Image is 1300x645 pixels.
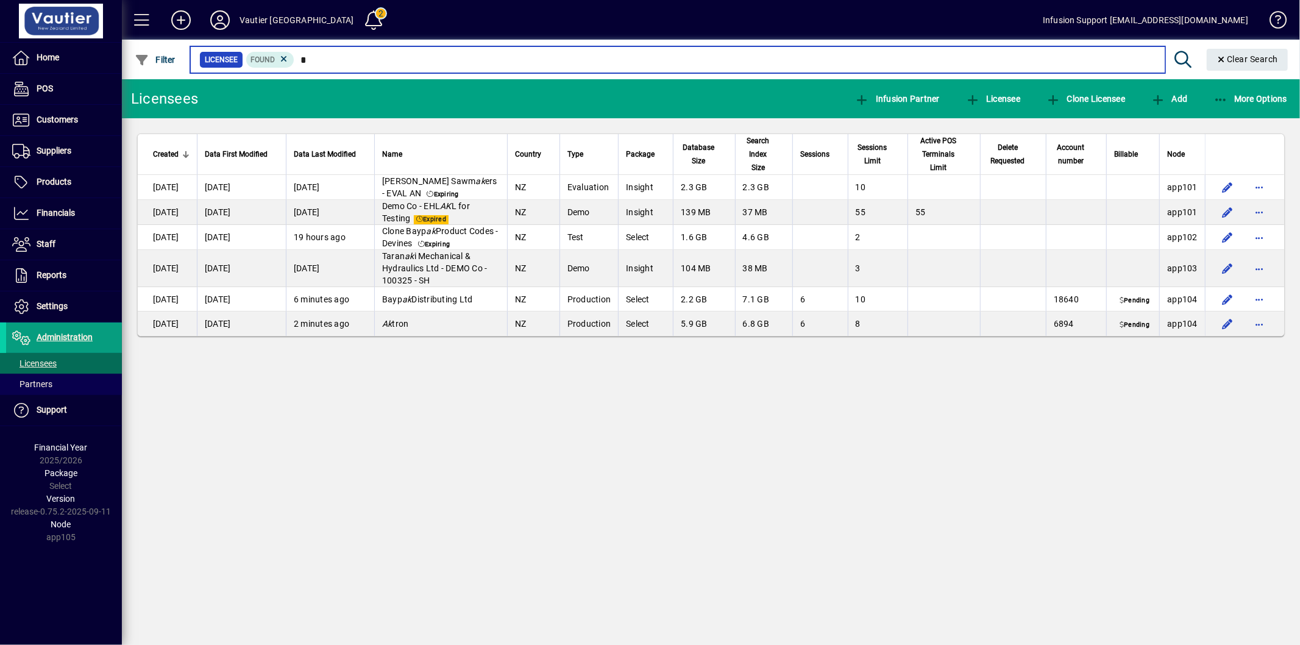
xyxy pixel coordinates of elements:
[1046,312,1106,336] td: 6894
[1167,148,1198,161] div: Node
[197,250,286,287] td: [DATE]
[382,148,402,161] span: Name
[286,200,374,225] td: [DATE]
[673,175,734,200] td: 2.3 GB
[856,141,900,168] div: Sessions Limit
[792,287,848,312] td: 6
[286,175,374,200] td: [DATE]
[44,468,77,478] span: Package
[402,294,412,304] em: ak
[618,250,673,287] td: Insight
[618,287,673,312] td: Select
[138,200,197,225] td: [DATE]
[800,148,829,161] span: Sessions
[1218,177,1237,197] button: Edit
[37,146,71,155] span: Suppliers
[197,175,286,200] td: [DATE]
[1249,227,1269,247] button: More options
[440,201,452,211] em: AK
[507,287,559,312] td: NZ
[1249,202,1269,222] button: More options
[1218,227,1237,247] button: Edit
[153,148,179,161] span: Created
[51,519,71,529] span: Node
[559,250,619,287] td: Demo
[382,251,488,285] span: Taran i Mechanical & Hydraulics Ltd - DEMO Co - 100325 - SH
[132,49,179,71] button: Filter
[1217,54,1279,64] span: Clear Search
[1167,148,1185,161] span: Node
[162,9,201,31] button: Add
[12,379,52,389] span: Partners
[567,148,583,161] span: Type
[673,287,734,312] td: 2.2 GB
[6,229,122,260] a: Staff
[848,225,908,250] td: 2
[1167,232,1198,242] span: app102.prod.infusionbusinesssoftware.com
[1249,290,1269,309] button: More options
[6,43,122,73] a: Home
[800,148,840,161] div: Sessions
[414,215,449,225] span: Expired
[507,312,559,336] td: NZ
[1207,49,1288,71] button: Clear
[405,251,414,261] em: ak
[240,10,353,30] div: Vautier [GEOGRAPHIC_DATA]
[1114,148,1138,161] span: Billable
[37,270,66,280] span: Reports
[567,148,611,161] div: Type
[286,287,374,312] td: 6 minutes ago
[1167,319,1198,329] span: app104.prod.infusionbusinesssoftware.com
[507,250,559,287] td: NZ
[153,148,190,161] div: Created
[915,134,962,174] span: Active POS Terminals Limit
[205,54,238,66] span: Licensee
[138,250,197,287] td: [DATE]
[848,250,908,287] td: 3
[559,175,619,200] td: Evaluation
[507,175,559,200] td: NZ
[427,226,436,236] em: ak
[246,52,294,68] mat-chip: Found Status: Found
[382,176,497,198] span: [PERSON_NAME] Sawm ers - EVAL AN
[559,312,619,336] td: Production
[47,494,76,504] span: Version
[138,287,197,312] td: [DATE]
[197,287,286,312] td: [DATE]
[965,94,1021,104] span: Licensee
[507,200,559,225] td: NZ
[681,141,727,168] div: Database Size
[37,405,67,415] span: Support
[138,175,197,200] td: [DATE]
[735,312,792,336] td: 6.8 GB
[988,141,1039,168] div: Delete Requested
[37,52,59,62] span: Home
[37,301,68,311] span: Settings
[1148,88,1190,110] button: Add
[1054,141,1099,168] div: Account number
[854,94,940,104] span: Infusion Partner
[201,9,240,31] button: Profile
[37,208,75,218] span: Financials
[1043,10,1248,30] div: Infusion Support [EMAIL_ADDRESS][DOMAIN_NAME]
[294,148,356,161] span: Data Last Modified
[735,175,792,200] td: 2.3 GB
[286,312,374,336] td: 2 minutes ago
[1114,148,1152,161] div: Billable
[673,250,734,287] td: 104 MB
[1249,177,1269,197] button: More options
[851,88,943,110] button: Infusion Partner
[1260,2,1285,42] a: Knowledge Base
[618,175,673,200] td: Insight
[1213,94,1288,104] span: More Options
[382,319,392,329] em: Ak
[1117,296,1152,305] span: Pending
[294,148,367,161] div: Data Last Modified
[205,148,268,161] span: Data First Modified
[507,225,559,250] td: NZ
[1054,141,1088,168] span: Account number
[37,239,55,249] span: Staff
[6,167,122,198] a: Products
[1117,321,1152,330] span: Pending
[626,148,666,161] div: Package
